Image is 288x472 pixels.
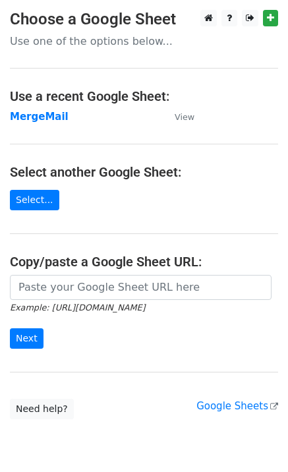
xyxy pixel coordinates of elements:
small: Example: [URL][DOMAIN_NAME] [10,303,145,312]
h4: Select another Google Sheet: [10,164,278,180]
h4: Copy/paste a Google Sheet URL: [10,254,278,270]
h4: Use a recent Google Sheet: [10,88,278,104]
a: View [161,111,194,123]
a: Need help? [10,399,74,419]
input: Paste your Google Sheet URL here [10,275,272,300]
p: Use one of the options below... [10,34,278,48]
input: Next [10,328,43,349]
a: MergeMail [10,111,69,123]
h3: Choose a Google Sheet [10,10,278,29]
a: Google Sheets [196,400,278,412]
small: View [175,112,194,122]
a: Select... [10,190,59,210]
